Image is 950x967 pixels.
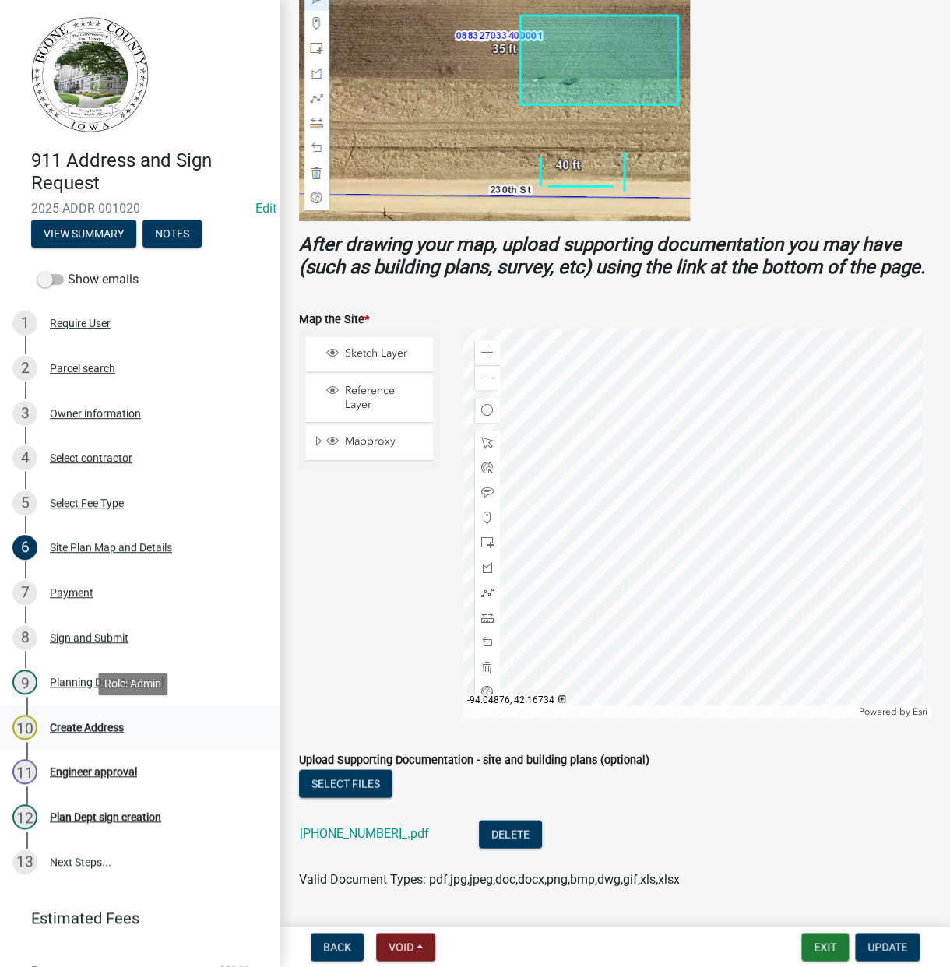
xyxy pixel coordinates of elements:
a: [PHONE_NUMBER]_.pdf [300,826,429,841]
button: Notes [142,220,202,248]
a: Estimated Fees [12,902,255,934]
button: Select files [299,769,392,797]
div: Site Plan Map and Details [50,542,172,553]
div: 9 [12,670,37,694]
a: Edit [255,201,276,216]
div: Sign and Submit [50,632,128,643]
div: Owner information [50,408,141,419]
label: Map the Site [299,315,369,325]
div: Powered by [855,705,931,718]
button: Exit [801,933,849,961]
div: Require User [50,318,111,329]
ul: Layer List [304,333,435,465]
div: Reference Layer [324,384,427,412]
div: 1 [12,311,37,336]
div: 13 [12,849,37,874]
span: 2025-ADDR-001020 [31,201,249,216]
div: 11 [12,759,37,784]
div: Parcel search [50,363,115,374]
div: Zoom out [475,365,500,390]
div: 8 [12,625,37,650]
button: Delete [479,820,542,848]
span: Update [867,941,907,953]
wm-modal-confirm: Delete Document [479,828,542,842]
div: 3 [12,401,37,426]
li: Sketch Layer [306,337,433,372]
div: 4 [12,445,37,470]
span: Reference Layer [341,384,427,412]
div: 10 [12,715,37,740]
a: Esri [913,706,927,717]
span: Sketch Layer [341,346,427,360]
span: Mapproxy [341,434,427,448]
div: Engineer approval [50,766,137,777]
div: 5 [12,491,37,515]
div: Plan Dept sign creation [50,811,161,822]
span: Void [389,941,413,953]
div: Zoom in [475,340,500,365]
div: Create Address [50,722,124,733]
div: Find my location [475,398,500,423]
wm-modal-confirm: Summary [31,228,136,241]
button: Void [376,933,435,961]
div: 6 [12,535,37,560]
button: Back [311,933,364,961]
div: Payment [50,587,93,598]
div: Sketch Layer [324,346,427,362]
span: Valid Document Types: pdf,jpg,jpeg,doc,docx,png,bmp,dwg,gif,xls,xlsx [299,872,680,887]
div: 12 [12,804,37,829]
span: Expand [312,434,324,451]
li: Reference Layer [306,374,433,422]
wm-modal-confirm: Edit Application Number [255,201,276,216]
span: Back [323,941,351,953]
div: Role: Admin [98,672,167,694]
wm-modal-confirm: Notes [142,228,202,241]
div: 7 [12,580,37,605]
div: Planning Dept Approval [50,677,164,687]
div: Select Fee Type [50,498,124,508]
label: Show emails [37,270,139,289]
label: Upload Supporting Documentation - site and building plans (optional) [299,755,649,766]
strong: After drawing your map, upload supporting documentation you may have (such as building plans, sur... [299,234,925,278]
li: Mapproxy [306,425,433,461]
div: 2 [12,356,37,381]
div: Mapproxy [324,434,427,450]
img: Boone County, Iowa [31,16,150,133]
button: Update [855,933,920,961]
h4: 911 Address and Sign Request [31,149,268,195]
div: Select contractor [50,452,132,463]
button: View Summary [31,220,136,248]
